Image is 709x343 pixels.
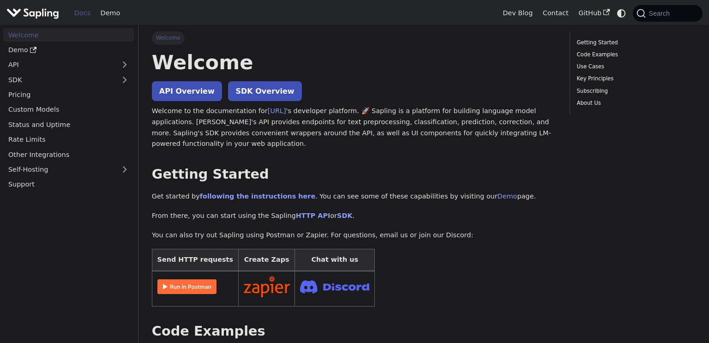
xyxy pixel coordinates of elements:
[6,6,62,20] a: Sapling.aiSapling.ai
[244,276,290,297] img: Connect in Zapier
[577,62,692,71] a: Use Cases
[152,31,185,44] span: Welcome
[646,10,675,17] span: Search
[3,163,134,176] a: Self-Hosting
[96,6,125,20] a: Demo
[3,178,134,191] a: Support
[498,193,517,200] a: Demo
[577,99,692,108] a: About Us
[6,6,59,20] img: Sapling.ai
[3,118,134,131] a: Status and Uptime
[152,50,557,75] h1: Welcome
[152,31,557,44] nav: Breadcrumbs
[3,103,134,116] a: Custom Models
[498,6,537,20] a: Dev Blog
[615,6,628,20] button: Switch between dark and light mode (currently system mode)
[577,50,692,59] a: Code Examples
[296,212,330,219] a: HTTP API
[3,133,134,146] a: Rate Limits
[633,5,702,22] button: Search (Command+K)
[300,277,369,296] img: Join Discord
[152,81,222,101] a: API Overview
[577,74,692,83] a: Key Principles
[157,279,216,294] img: Run in Postman
[538,6,574,20] a: Contact
[238,249,295,271] th: Create Zaps
[337,212,352,219] a: SDK
[152,211,557,222] p: From there, you can start using the Sapling or .
[573,6,614,20] a: GitHub
[3,148,134,161] a: Other Integrations
[228,81,301,101] a: SDK Overview
[115,73,134,86] button: Expand sidebar category 'SDK'
[115,58,134,72] button: Expand sidebar category 'API'
[577,87,692,96] a: Subscribing
[3,88,134,102] a: Pricing
[268,107,286,114] a: [URL]
[152,230,557,241] p: You can also try out Sapling using Postman or Zapier. For questions, email us or join our Discord:
[3,73,115,86] a: SDK
[152,191,557,202] p: Get started by . You can see some of these capabilities by visiting our page.
[3,43,134,57] a: Demo
[3,58,115,72] a: API
[152,106,557,150] p: Welcome to the documentation for 's developer platform. 🚀 Sapling is a platform for building lang...
[152,249,238,271] th: Send HTTP requests
[3,28,134,42] a: Welcome
[577,38,692,47] a: Getting Started
[200,193,315,200] a: following the instructions here
[69,6,96,20] a: Docs
[152,166,557,183] h2: Getting Started
[152,323,557,340] h2: Code Examples
[295,249,375,271] th: Chat with us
